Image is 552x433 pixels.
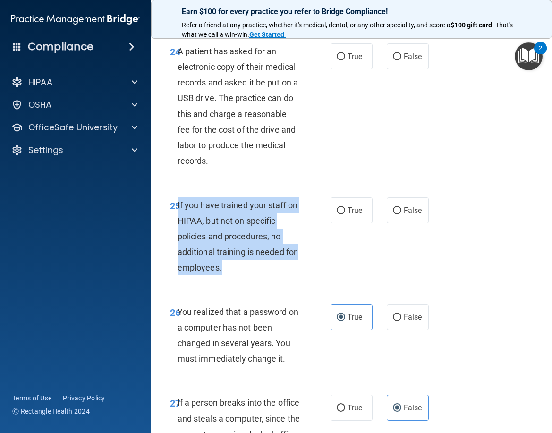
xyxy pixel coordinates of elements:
[348,206,362,215] span: True
[450,21,492,29] strong: $100 gift card
[348,52,362,61] span: True
[337,314,345,321] input: True
[404,313,422,322] span: False
[539,48,542,60] div: 2
[178,46,298,166] span: A patient has asked for an electronic copy of their medical records and asked it be put on a USB ...
[170,398,180,409] span: 27
[348,313,362,322] span: True
[178,200,297,273] span: If you have trained your staff on HIPAA, but not on specific policies and procedures, no addition...
[393,314,401,321] input: False
[515,42,543,70] button: Open Resource Center, 2 new notifications
[337,53,345,60] input: True
[12,407,90,416] span: Ⓒ Rectangle Health 2024
[63,393,105,403] a: Privacy Policy
[11,144,137,156] a: Settings
[393,53,401,60] input: False
[28,144,63,156] p: Settings
[393,405,401,412] input: False
[249,31,286,38] a: Get Started
[11,122,137,133] a: OfficeSafe University
[337,405,345,412] input: True
[178,307,298,364] span: You realized that a password on a computer has not been changed in several years. You must immedi...
[404,52,422,61] span: False
[182,21,450,29] span: Refer a friend at any practice, whether it's medical, dental, or any other speciality, and score a
[182,7,521,16] p: Earn $100 for every practice you refer to Bridge Compliance!
[348,403,362,412] span: True
[393,207,401,214] input: False
[28,76,52,88] p: HIPAA
[28,99,52,110] p: OSHA
[249,31,284,38] strong: Get Started
[11,10,140,29] img: PMB logo
[404,403,422,412] span: False
[12,393,51,403] a: Terms of Use
[182,21,514,38] span: ! That's what we call a win-win.
[170,200,180,212] span: 25
[170,307,180,318] span: 26
[170,46,180,58] span: 24
[11,99,137,110] a: OSHA
[28,40,93,53] h4: Compliance
[404,206,422,215] span: False
[11,76,137,88] a: HIPAA
[337,207,345,214] input: True
[28,122,118,133] p: OfficeSafe University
